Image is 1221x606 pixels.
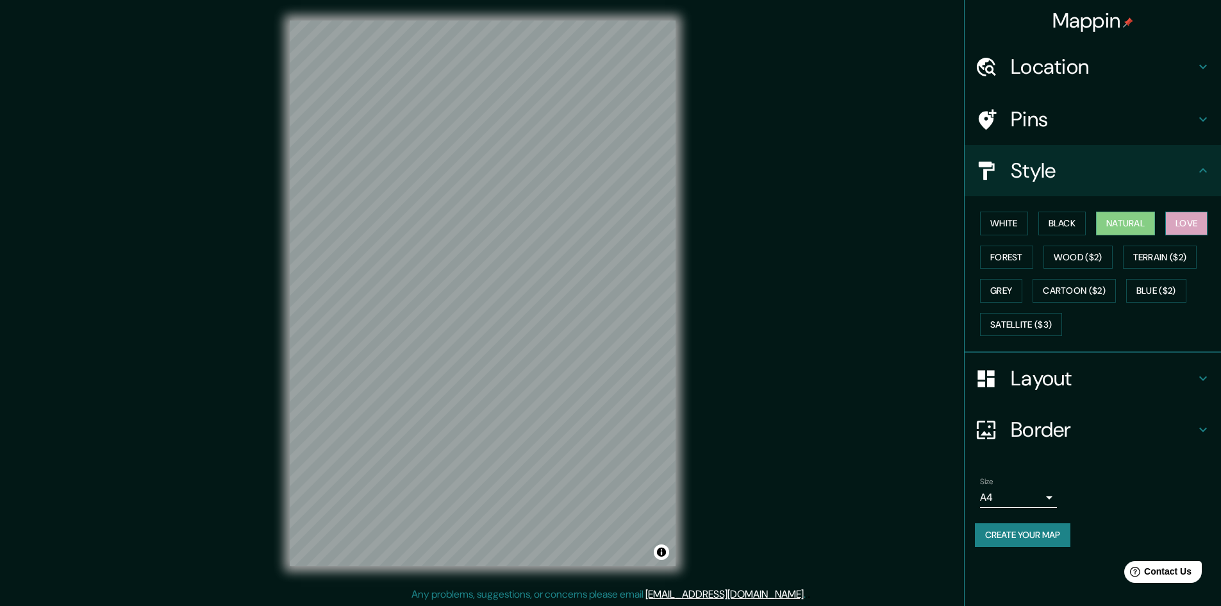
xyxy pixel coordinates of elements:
[980,246,1033,269] button: Forest
[980,212,1028,235] button: White
[1123,246,1197,269] button: Terrain ($2)
[1107,556,1207,592] iframe: Help widget launcher
[965,353,1221,404] div: Layout
[645,587,804,601] a: [EMAIL_ADDRESS][DOMAIN_NAME]
[1011,54,1195,80] h4: Location
[980,279,1022,303] button: Grey
[411,587,806,602] p: Any problems, suggestions, or concerns please email .
[654,544,669,560] button: Toggle attribution
[1011,366,1195,391] h4: Layout
[1052,8,1134,33] h4: Mappin
[290,21,676,566] canvas: Map
[980,487,1057,508] div: A4
[1033,279,1116,303] button: Cartoon ($2)
[1011,106,1195,132] h4: Pins
[1011,158,1195,183] h4: Style
[965,145,1221,196] div: Style
[1126,279,1186,303] button: Blue ($2)
[980,313,1062,337] button: Satellite ($3)
[806,587,808,602] div: .
[1043,246,1113,269] button: Wood ($2)
[965,404,1221,455] div: Border
[975,523,1070,547] button: Create your map
[808,587,810,602] div: .
[1096,212,1155,235] button: Natural
[1011,417,1195,442] h4: Border
[980,476,993,487] label: Size
[1165,212,1208,235] button: Love
[1038,212,1086,235] button: Black
[1123,17,1133,28] img: pin-icon.png
[965,41,1221,92] div: Location
[965,94,1221,145] div: Pins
